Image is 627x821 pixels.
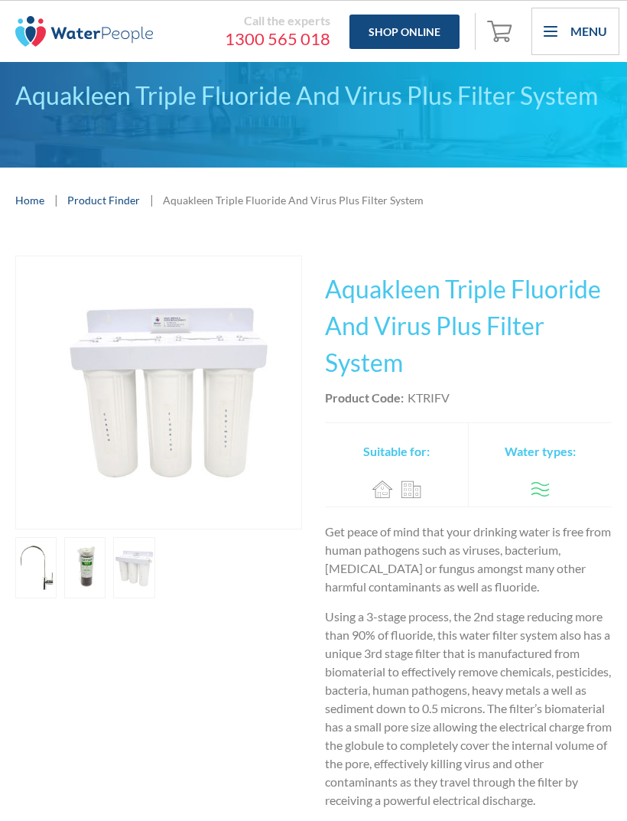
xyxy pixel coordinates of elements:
a: open lightbox [64,537,106,598]
a: open lightbox [113,537,154,598]
p: Get peace of mind that your drinking water is free from human pathogens such as viruses, bacteriu... [325,523,612,596]
a: Product Finder [67,192,140,208]
div: | [52,191,60,209]
div: menu [531,8,619,55]
div: Aquakleen Triple Fluoride And Virus Plus Filter System [163,192,424,208]
div: Aquakleen Triple Fluoride And Virus Plus Filter System [15,77,612,114]
a: Shop Online [349,15,460,49]
a: open lightbox [15,537,57,598]
strong: Product Code: [325,390,404,405]
p: Using a 3-stage process, the 2nd stage reducing more than 90% of fluoride, this water filter syst... [325,608,612,810]
div: Call the experts [168,13,330,28]
a: open lightbox [15,256,302,529]
img: The Water People [15,16,153,47]
h2: Water types: [505,442,576,461]
div: Menu [570,22,607,41]
img: shopping cart [487,18,516,43]
a: Open cart [483,13,520,50]
a: 1300 565 018 [168,28,330,50]
h2: Suitable for: [363,442,430,461]
div: KTRIFV [408,389,450,407]
a: Home [15,192,44,208]
img: Aquakleen Triple Fluoride And Virus Plus Filter System [16,256,301,529]
div: | [148,191,155,209]
h1: Aquakleen Triple Fluoride And Virus Plus Filter System [325,271,612,381]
